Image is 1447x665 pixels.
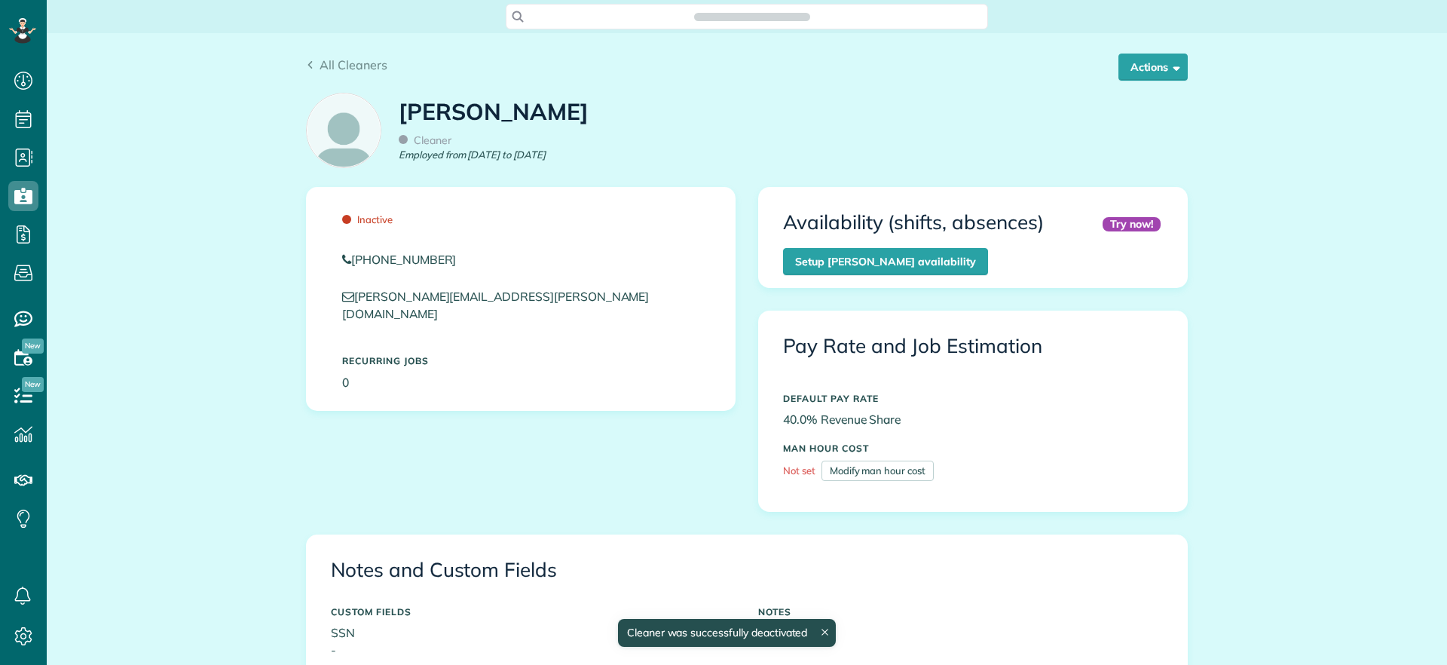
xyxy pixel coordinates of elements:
[22,339,44,354] span: New
[342,289,649,321] a: [PERSON_NAME][EMAIL_ADDRESS][PERSON_NAME][DOMAIN_NAME]
[618,619,837,647] div: Cleaner was successfully deactivated
[342,374,699,391] p: 0
[399,100,589,124] h1: [PERSON_NAME]
[783,443,1163,453] h5: MAN HOUR COST
[1118,54,1188,81] button: Actions
[821,461,934,481] a: Modify man hour cost
[306,56,387,74] a: All Cleaners
[709,9,794,24] span: Search ZenMaid…
[783,248,988,275] a: Setup [PERSON_NAME] availability
[399,148,546,162] em: Employed from [DATE] to [DATE]
[399,133,451,147] span: Cleaner
[331,559,1163,581] h3: Notes and Custom Fields
[320,57,387,72] span: All Cleaners
[1103,217,1161,231] div: Try now!
[307,93,381,167] img: employee_icon-c2f8239691d896a72cdd9dc41cfb7b06f9d69bdd837a2ad469be8ff06ab05b5f.png
[783,411,1163,428] p: 40.0% Revenue Share
[331,624,736,659] p: SSN -
[331,607,736,617] h5: CUSTOM FIELDS
[783,212,1044,234] h3: Availability (shifts, absences)
[783,464,815,477] span: Not set
[342,356,699,366] h5: Recurring Jobs
[783,394,1163,403] h5: DEFAULT PAY RATE
[758,607,1163,617] h5: NOTES
[342,213,393,225] span: Inactive
[22,377,44,392] span: New
[342,251,699,268] a: [PHONE_NUMBER]
[783,336,1163,357] h3: Pay Rate and Job Estimation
